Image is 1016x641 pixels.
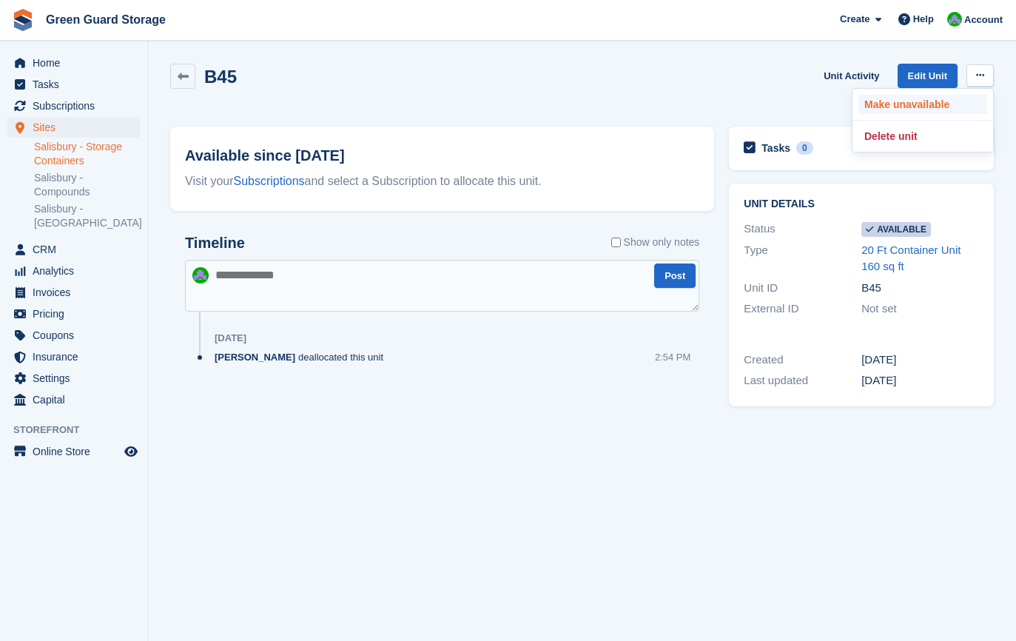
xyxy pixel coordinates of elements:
a: Unit Activity [818,64,885,88]
span: Coupons [33,325,121,346]
img: Jonathan Bailey [947,12,962,27]
div: [DATE] [215,332,246,344]
span: Create [840,12,869,27]
a: menu [7,325,140,346]
img: Jonathan Bailey [192,267,209,283]
a: menu [7,368,140,389]
a: menu [7,282,140,303]
label: Show only notes [611,235,700,250]
a: menu [7,346,140,367]
a: Salisbury - Compounds [34,171,140,199]
button: Post [654,264,696,288]
span: CRM [33,239,121,260]
span: Settings [33,368,121,389]
a: menu [7,95,140,116]
a: Preview store [122,443,140,460]
div: 0 [796,141,813,155]
div: [DATE] [861,352,979,369]
h2: Tasks [761,141,790,155]
span: Available [861,222,931,237]
a: menu [7,239,140,260]
span: Insurance [33,346,121,367]
div: Not set [861,301,979,318]
a: menu [7,389,140,410]
div: deallocated this unit [215,350,391,364]
span: [PERSON_NAME] [215,350,295,364]
a: Salisbury - Storage Containers [34,140,140,168]
input: Show only notes [611,235,621,250]
div: Type [744,242,861,275]
span: Storefront [13,423,147,437]
h2: Available since [DATE] [185,144,699,167]
span: Account [964,13,1003,27]
span: Help [913,12,934,27]
span: Capital [33,389,121,410]
a: menu [7,441,140,462]
h2: B45 [204,67,237,87]
div: Unit ID [744,280,861,297]
a: menu [7,261,140,281]
span: Tasks [33,74,121,95]
a: Subscriptions [234,175,305,187]
a: menu [7,303,140,324]
a: Green Guard Storage [40,7,172,32]
span: Subscriptions [33,95,121,116]
a: Make unavailable [858,95,987,114]
span: Sites [33,117,121,138]
h2: Unit details [744,198,979,210]
a: Salisbury - [GEOGRAPHIC_DATA] [34,202,140,230]
div: [DATE] [861,372,979,389]
span: Pricing [33,303,121,324]
img: stora-icon-8386f47178a22dfd0bd8f6a31ec36ba5ce8667c1dd55bd0f319d3a0aa187defe.svg [12,9,34,31]
a: Edit Unit [898,64,958,88]
span: Invoices [33,282,121,303]
div: Created [744,352,861,369]
span: Home [33,53,121,73]
a: menu [7,74,140,95]
div: 2:54 PM [655,350,690,364]
div: Status [744,221,861,238]
a: menu [7,117,140,138]
div: Visit your and select a Subscription to allocate this unit. [185,172,699,190]
span: Analytics [33,261,121,281]
span: Online Store [33,441,121,462]
div: Last updated [744,372,861,389]
a: Delete unit [858,127,987,146]
h2: Timeline [185,235,245,252]
a: menu [7,53,140,73]
a: 20 Ft Container Unit 160 sq ft [861,244,961,273]
div: External ID [744,301,861,318]
div: B45 [861,280,979,297]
